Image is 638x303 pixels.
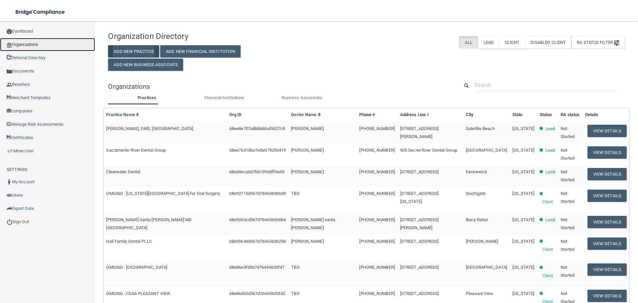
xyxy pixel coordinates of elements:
[229,217,286,222] span: 68e9260cd567d764656366b4
[561,217,575,230] span: Not Started
[466,169,487,174] span: Kennewick
[106,169,140,174] span: Clearwater Dental
[291,169,323,174] span: [PERSON_NAME]
[359,217,394,222] span: [PHONE_NUMBER]
[108,32,273,41] h4: Organization Directory
[466,239,498,244] span: [PERSON_NAME]
[7,148,13,154] img: briefcase.64adab9b.png
[583,108,629,122] th: Details
[466,191,485,196] span: Southgate
[108,83,449,90] h5: Organizations
[397,108,463,122] th: Address Line 1
[499,36,525,49] label: Client
[512,191,534,196] span: [US_STATE]
[229,191,286,196] span: 68e92715d567d764656366d9
[466,126,495,131] span: Satellite Beach
[587,146,627,159] button: View Details
[189,94,260,102] label: Financial Institutions
[512,169,534,174] span: [US_STATE]
[106,126,193,131] span: [PERSON_NAME], DMD, [GEOGRAPHIC_DATA]
[561,169,575,182] span: Not Started
[537,108,558,122] th: Status
[359,265,394,270] span: [PHONE_NUMBER]
[561,265,575,278] span: Not Started
[357,108,397,122] th: Phone #
[561,239,575,252] span: Not Started
[10,5,71,19] img: bridge_compliance_login_screen.278c3ca4.svg
[525,36,572,49] label: Disabled Client
[614,40,619,46] img: icon-filter@2x.21656d0b.png
[459,36,478,49] label: All
[266,94,337,102] label: Business Associates
[291,239,323,244] span: [PERSON_NAME]
[512,217,534,222] span: [US_STATE]
[359,291,394,296] span: [PHONE_NUMBER]
[106,112,139,117] a: Practice Name
[160,45,241,58] button: Add New Financial Institution
[291,291,299,296] span: TBD
[359,148,394,153] span: [PHONE_NUMBER]
[291,148,323,153] span: [PERSON_NAME]
[400,265,439,270] span: [STREET_ADDRESS]
[475,79,616,91] input: Search
[400,169,439,174] span: [STREET_ADDRESS]
[291,217,335,230] span: [PERSON_NAME] santa [PERSON_NAME]
[229,239,286,244] span: 68e9064dd567d76465636298
[291,265,299,270] span: TBD
[542,272,553,280] p: Client
[227,108,288,122] th: Org ID
[587,125,627,137] button: View Details
[512,265,534,270] span: [US_STATE]
[466,265,507,270] span: [GEOGRAPHIC_DATA]
[108,45,159,58] button: Add New Practice
[400,148,457,153] span: 905 Secret River Dental Group
[512,148,534,153] span: [US_STATE]
[561,191,575,204] span: Not Started
[546,125,555,133] p: Lead
[106,148,166,153] span: Sacramento River Dental Group
[466,291,493,296] span: Pleasant View
[542,198,553,206] p: Client
[359,126,394,131] span: [PHONE_NUMBER]
[400,217,439,230] span: [STREET_ADDRESS][PERSON_NAME]
[542,245,553,253] p: Client
[106,291,170,296] span: OMS360 - CSAA PLEASANT VIEW
[7,82,12,87] img: ic_reseller.de258add.png
[359,169,394,174] span: [PHONE_NUMBER]
[7,166,27,174] label: SETTINGS
[561,126,575,139] span: Not Started
[587,190,627,202] button: View Details
[478,36,499,49] label: Lead
[138,95,156,100] span: Practices
[111,94,182,102] label: Practices
[466,217,488,222] span: Boca Raton
[512,239,534,244] span: [US_STATE]
[7,69,12,74] img: icon-documents.8dae5593.png
[291,112,321,117] a: Doctor Name
[512,291,534,296] span: [US_STATE]
[106,191,220,196] span: OMS360 - [US_STATE][GEOGRAPHIC_DATA] for Oral Surgery
[359,239,394,244] span: [PHONE_NUMBER]
[558,108,583,122] th: RA status
[512,126,534,131] span: [US_STATE]
[7,193,12,198] img: icon-users.e205127d.png
[466,148,507,153] span: [GEOGRAPHIC_DATA]
[510,108,537,122] th: State
[108,59,183,71] button: Add New Business Associate
[229,291,285,296] span: 68e86db3d567d76465635f42
[186,94,263,103] li: Financial Institutions
[291,191,299,196] span: TBD
[561,148,575,161] span: Not Started
[587,290,627,302] button: View Details
[7,179,12,185] img: ic_user_dark.df1a06c3.png
[546,216,555,224] p: Lead
[577,40,619,45] span: RA Status Filter
[400,291,439,296] span: [STREET_ADDRESS]
[291,126,323,131] span: [PERSON_NAME]
[106,217,192,230] span: [PERSON_NAME] Santa [PERSON_NAME] MD [GEOGRAPHIC_DATA]
[587,237,627,250] button: View Details
[400,126,439,139] span: [STREET_ADDRESS][PERSON_NAME]
[7,42,12,48] img: organization-icon.f8decf85.png
[106,265,167,270] span: OMS360 - [GEOGRAPHIC_DATA]
[108,94,185,103] li: Practices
